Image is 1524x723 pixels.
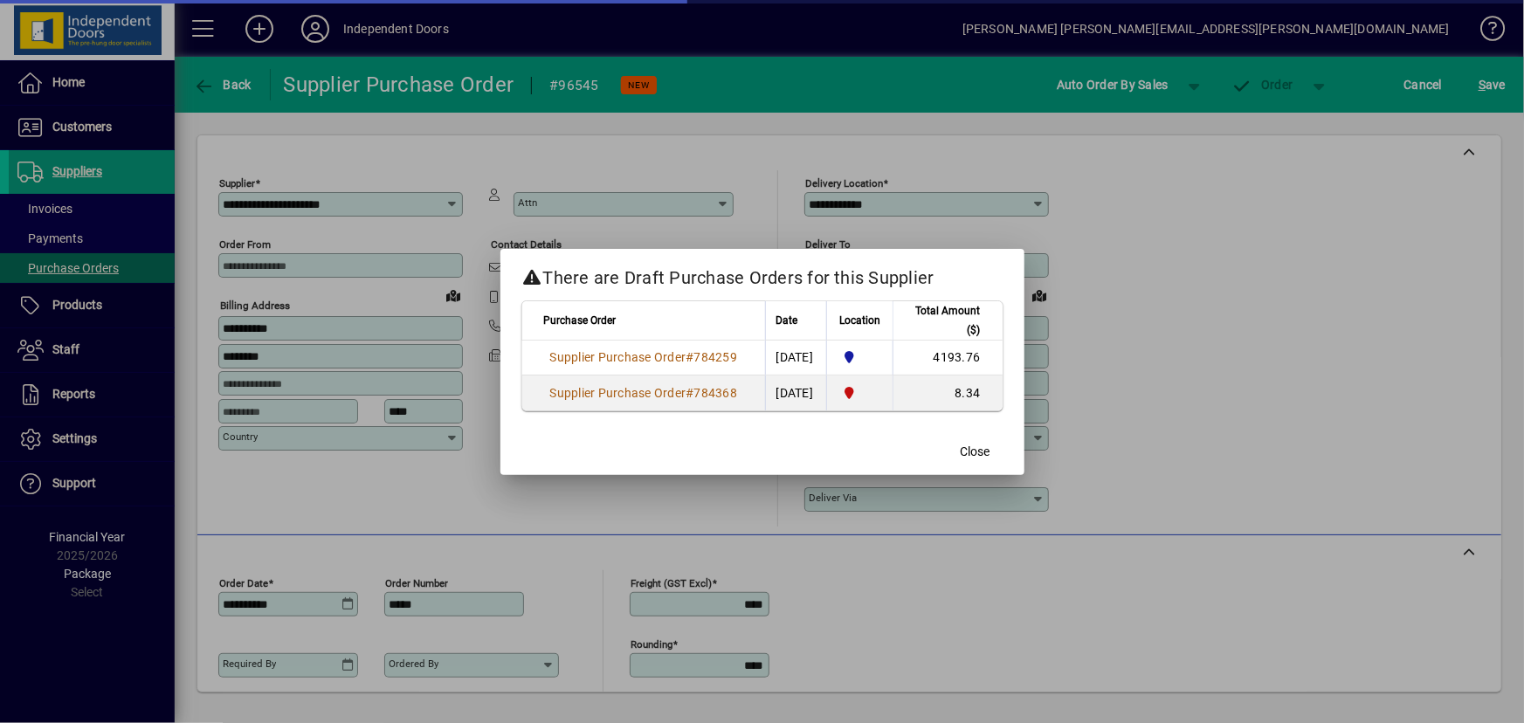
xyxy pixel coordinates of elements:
[694,350,738,364] span: 784259
[893,341,1003,375] td: 4193.76
[776,311,798,330] span: Date
[544,348,744,367] a: Supplier Purchase Order#784259
[904,301,981,340] span: Total Amount ($)
[948,437,1003,468] button: Close
[765,375,827,410] td: [DATE]
[544,383,744,403] a: Supplier Purchase Order#784368
[961,443,990,461] span: Close
[838,383,881,403] span: Christchurch
[550,386,686,400] span: Supplier Purchase Order
[544,311,617,330] span: Purchase Order
[694,386,738,400] span: 784368
[686,350,693,364] span: #
[686,386,693,400] span: #
[500,249,1024,300] h2: There are Draft Purchase Orders for this Supplier
[839,311,880,330] span: Location
[893,375,1003,410] td: 8.34
[838,348,881,367] span: Cromwell Central Otago
[550,350,686,364] span: Supplier Purchase Order
[765,341,827,375] td: [DATE]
